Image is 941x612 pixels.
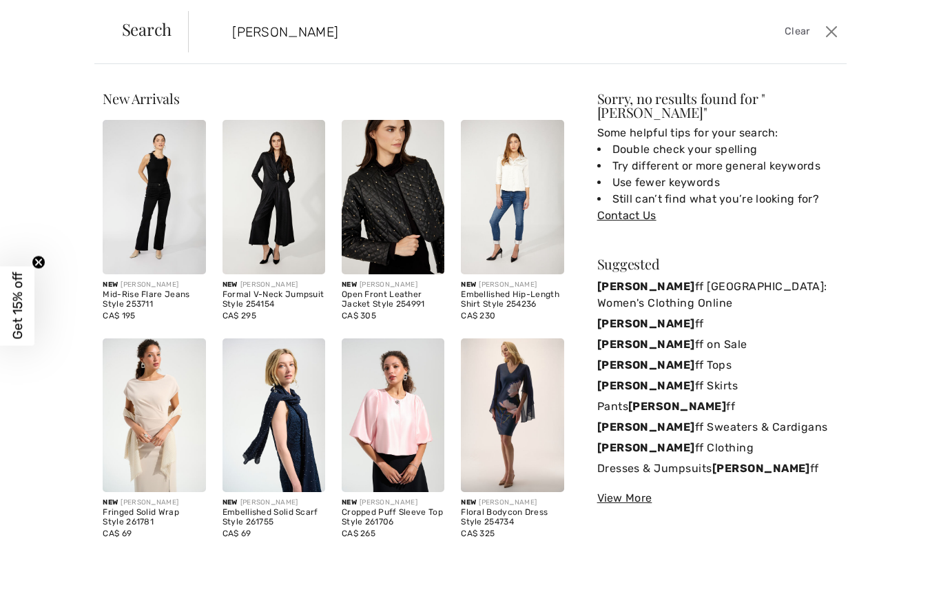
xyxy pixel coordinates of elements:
[597,280,695,293] strong: [PERSON_NAME]
[10,272,25,340] span: Get 15% off
[461,280,563,290] div: [PERSON_NAME]
[342,311,376,320] span: CA$ 305
[32,10,60,22] span: Help
[103,280,118,289] span: New
[821,21,842,43] button: Close
[597,338,695,351] strong: [PERSON_NAME]
[712,462,810,475] strong: [PERSON_NAME]
[461,529,495,538] span: CA$ 325
[103,338,205,493] img: Fringed Solid Wrap Style 261781. Champagne 171
[223,280,238,289] span: New
[342,290,444,309] div: Open Front Leather Jacket Style 254991
[461,311,495,320] span: CA$ 230
[223,311,256,320] span: CA$ 295
[597,438,838,458] a: [PERSON_NAME]ff Clothing
[342,508,444,527] div: Cropped Puff Sleeve Top Style 261706
[223,290,325,309] div: Formal V-Neck Jumpsuit Style 254154
[461,508,563,527] div: Floral Bodycon Dress Style 254734
[103,280,205,290] div: [PERSON_NAME]
[597,276,838,314] a: [PERSON_NAME]ff [GEOGRAPHIC_DATA]: Women's Clothing Online
[342,280,444,290] div: [PERSON_NAME]
[461,338,563,493] img: Floral Bodycon Dress Style 254734. Midnight Blue/Multi
[32,256,45,269] button: Close teaser
[223,529,251,538] span: CA$ 69
[223,498,238,507] span: New
[223,280,325,290] div: [PERSON_NAME]
[461,120,563,274] img: Embellished Hip-Length Shirt Style 254236. Champagne
[103,120,205,274] img: Mid-Rise Flare Jeans Style 253711. Black
[597,376,838,396] a: [PERSON_NAME]ff Skirts
[597,103,703,121] span: [PERSON_NAME]
[223,498,325,508] div: [PERSON_NAME]
[597,141,838,158] li: Double check your spelling
[223,120,325,274] img: Formal V-Neck Jumpsuit Style 254154. Black/Black
[597,317,695,330] strong: [PERSON_NAME]
[103,311,135,320] span: CA$ 195
[103,89,179,108] span: New Arrivals
[461,498,476,507] span: New
[597,125,838,224] div: Some helpful tips for your search:
[597,458,838,479] a: Dresses & Jumpsuits[PERSON_NAME]ff
[461,498,563,508] div: [PERSON_NAME]
[342,498,357,507] span: New
[597,158,838,174] li: Try different or more general keywords
[342,120,444,274] img: Open Front Leather Jacket Style 254991. Black
[597,358,695,371] strong: [PERSON_NAME]
[785,24,810,39] span: Clear
[122,21,172,37] span: Search
[597,314,838,334] a: [PERSON_NAME]ff
[342,280,357,289] span: New
[223,508,325,527] div: Embellished Solid Scarf Style 261755
[103,508,205,527] div: Fringed Solid Wrap Style 261781
[628,400,726,413] strong: [PERSON_NAME]
[597,355,838,376] a: [PERSON_NAME]ff Tops
[222,11,671,52] input: TYPE TO SEARCH
[461,280,476,289] span: New
[103,290,205,309] div: Mid-Rise Flare Jeans Style 253711
[461,290,563,309] div: Embellished Hip-Length Shirt Style 254236
[597,257,838,271] div: Suggested
[597,334,838,355] a: [PERSON_NAME]ff on Sale
[597,92,838,119] div: Sorry, no results found for " "
[103,498,118,507] span: New
[597,174,838,191] li: Use fewer keywords
[342,498,444,508] div: [PERSON_NAME]
[342,529,375,538] span: CA$ 265
[597,441,695,454] strong: [PERSON_NAME]
[223,338,325,493] img: Embellished Solid Scarf Style 261755. Midnight Blue
[597,191,838,224] li: Still can’t find what you’re looking for?
[597,420,695,433] strong: [PERSON_NAME]
[597,490,838,507] div: View More
[597,379,695,392] strong: [PERSON_NAME]
[103,529,132,538] span: CA$ 69
[597,396,838,417] a: Pants[PERSON_NAME]ff
[597,209,656,222] a: Contact Us
[597,417,838,438] a: [PERSON_NAME]ff Sweaters & Cardigans
[103,498,205,508] div: [PERSON_NAME]
[342,338,444,493] img: Cropped Puff Sleeve Top Style 261706. Petal pink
